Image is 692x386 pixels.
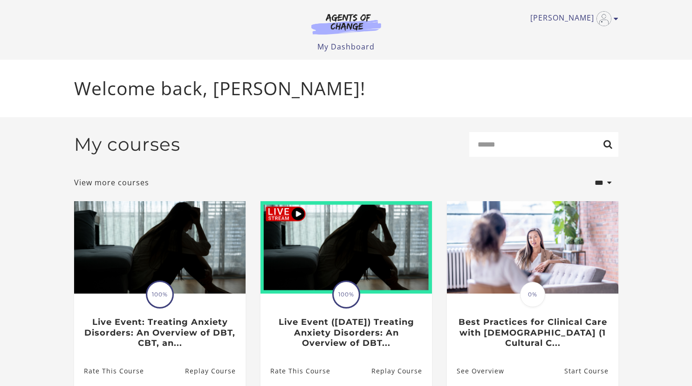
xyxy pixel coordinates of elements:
[457,317,608,349] h3: Best Practices for Clinical Care with [DEMOGRAPHIC_DATA] (1 Cultural C...
[74,133,180,155] h2: My courses
[74,356,144,386] a: Live Event: Treating Anxiety Disorders: An Overview of DBT, CBT, an...: Rate This Course
[147,282,172,307] span: 100%
[530,11,614,26] a: Toggle menu
[301,13,391,35] img: Agents of Change Logo
[447,356,504,386] a: Best Practices for Clinical Care with Asian Americans (1 Cultural C...: See Overview
[270,317,422,349] h3: Live Event ([DATE]) Treating Anxiety Disorders: An Overview of DBT...
[317,42,375,52] a: My Dashboard
[74,177,149,188] a: View more courses
[84,317,235,349] h3: Live Event: Treating Anxiety Disorders: An Overview of DBT, CBT, an...
[564,356,618,386] a: Best Practices for Clinical Care with Asian Americans (1 Cultural C...: Resume Course
[260,356,330,386] a: Live Event (8/22/25) Treating Anxiety Disorders: An Overview of DBT...: Rate This Course
[371,356,432,386] a: Live Event (8/22/25) Treating Anxiety Disorders: An Overview of DBT...: Resume Course
[520,282,545,307] span: 0%
[334,282,359,307] span: 100%
[74,75,618,102] p: Welcome back, [PERSON_NAME]!
[185,356,245,386] a: Live Event: Treating Anxiety Disorders: An Overview of DBT, CBT, an...: Resume Course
